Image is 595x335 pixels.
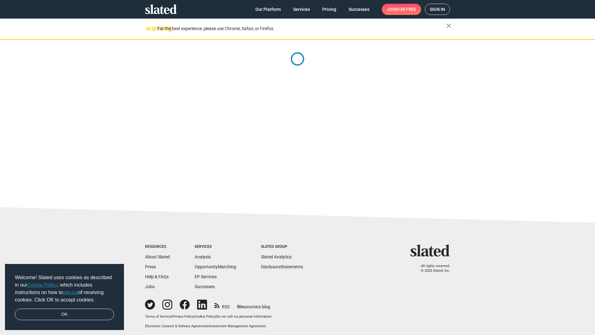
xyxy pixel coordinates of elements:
[425,4,450,15] a: Sign in
[382,4,421,15] a: Joinfor free
[15,274,114,304] span: Welcome! Slated uses cookies as described in our , which includes instructions on how to of recei...
[216,315,271,319] button: Do not sell my personal information
[414,264,450,273] p: All rights reserved. © 2025 Slated, Inc.
[145,244,170,249] div: Resources
[445,22,452,29] mat-icon: close
[145,274,169,279] a: Help & FAQs
[171,315,172,319] span: |
[397,4,416,15] span: for free
[146,25,153,32] mat-icon: warning
[145,284,155,289] a: Jobs
[214,300,230,310] a: RSS
[344,4,374,15] a: Successes
[288,4,315,15] a: Services
[237,299,270,310] a: filmonomics blog
[195,315,215,319] a: Cookie Policy
[208,324,209,328] span: |
[261,264,303,269] a: DisclosureStatements
[145,315,171,319] a: Terms of Service
[349,4,369,15] span: Successes
[172,315,194,319] a: Privacy Policy
[237,304,245,309] span: film
[261,254,292,259] a: Slated Analytics
[195,284,215,289] a: Successes
[261,244,303,249] div: Slated Group
[157,25,446,33] div: For the best experience, please use Chrome, Safari, or Firefox.
[195,274,217,279] a: EP Services
[145,254,170,259] a: About Slated
[255,4,281,15] span: Our Platform
[387,4,416,15] span: Join
[194,315,195,319] span: |
[63,290,78,295] a: opt-out
[293,4,310,15] span: Services
[322,4,336,15] span: Pricing
[145,264,156,269] a: Press
[195,244,236,249] div: Services
[145,324,208,328] a: Electronic Consent & Delivery Agreement
[5,264,124,330] div: cookieconsent
[317,4,341,15] a: Pricing
[15,309,114,320] a: dismiss cookie message
[209,324,266,328] a: Investment Management Agreement
[195,254,211,259] a: Analysis
[430,4,445,15] span: Sign in
[250,4,286,15] a: Our Platform
[27,282,57,288] a: Cookie Policy
[195,264,236,269] a: OpportunityMatching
